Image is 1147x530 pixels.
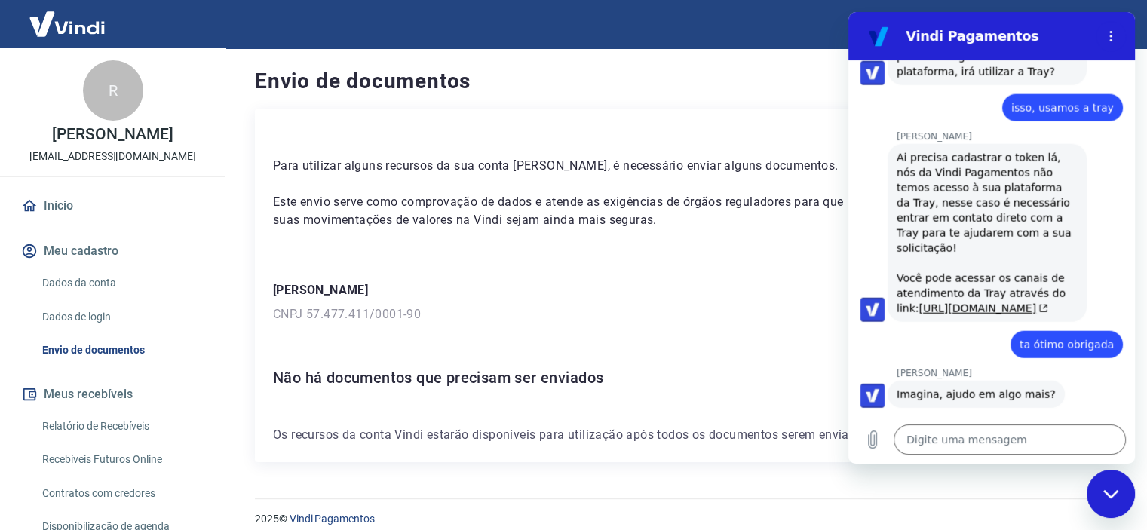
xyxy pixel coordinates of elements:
div: R [83,60,143,121]
a: Início [18,189,207,222]
a: Dados da conta [36,268,207,299]
iframe: Janela de mensagens [848,12,1135,464]
button: Meu cadastro [18,234,207,268]
p: [PERSON_NAME] [52,127,173,142]
a: Recebíveis Futuros Online [36,444,207,475]
p: [EMAIL_ADDRESS][DOMAIN_NAME] [29,149,196,164]
a: Vindi Pagamentos [290,513,375,525]
h6: Não há documentos que precisam ser enviados [273,366,1093,390]
p: Este envio serve como comprovação de dados e atende as exigências de órgãos reguladores para que ... [273,193,846,229]
button: Sair [1075,11,1129,38]
p: 2025 © [255,511,1111,527]
p: [PERSON_NAME] [273,281,1093,299]
a: Dados de login [36,302,207,332]
iframe: Botão para iniciar a janela de mensagens, 2 mensagens não lidas [1087,470,1135,518]
p: Os recursos da conta Vindi estarão disponíveis para utilização após todos os documentos serem env... [273,426,1093,444]
p: CNPJ 57.477.411/0001-90 [273,305,1093,323]
h4: Envio de documentos [255,66,1111,97]
a: Envio de documentos [36,335,207,366]
img: Vindi [18,1,116,47]
a: Relatório de Recebíveis [36,411,207,442]
a: Contratos com credores [36,478,207,509]
p: Para utilizar alguns recursos da sua conta [PERSON_NAME], é necessário enviar alguns documentos. [273,157,846,175]
button: Meus recebíveis [18,378,207,411]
